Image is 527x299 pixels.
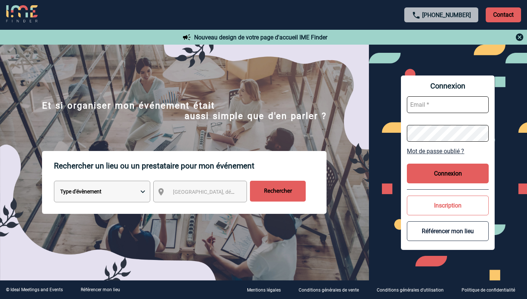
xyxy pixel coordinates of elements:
p: Conditions générales d'utilisation [377,288,444,293]
a: Mentions légales [241,286,293,293]
img: call-24-px.png [412,11,421,20]
div: © Ideal Meetings and Events [6,287,63,292]
a: Mot de passe oublié ? [407,148,489,155]
p: Contact [486,7,521,22]
a: [PHONE_NUMBER] [422,12,471,19]
a: Conditions générales de vente [293,286,371,293]
a: Politique de confidentialité [456,286,527,293]
a: Conditions générales d'utilisation [371,286,456,293]
a: Référencer mon lieu [81,287,120,292]
input: Email * [407,96,489,113]
button: Référencer mon lieu [407,221,489,241]
input: Rechercher [250,181,306,202]
span: Connexion [407,81,489,90]
p: Rechercher un lieu ou un prestataire pour mon événement [54,151,327,181]
p: Conditions générales de vente [299,288,359,293]
p: Politique de confidentialité [462,288,515,293]
button: Inscription [407,196,489,215]
button: Connexion [407,164,489,183]
p: Mentions légales [247,288,281,293]
span: [GEOGRAPHIC_DATA], département, région... [173,189,276,195]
